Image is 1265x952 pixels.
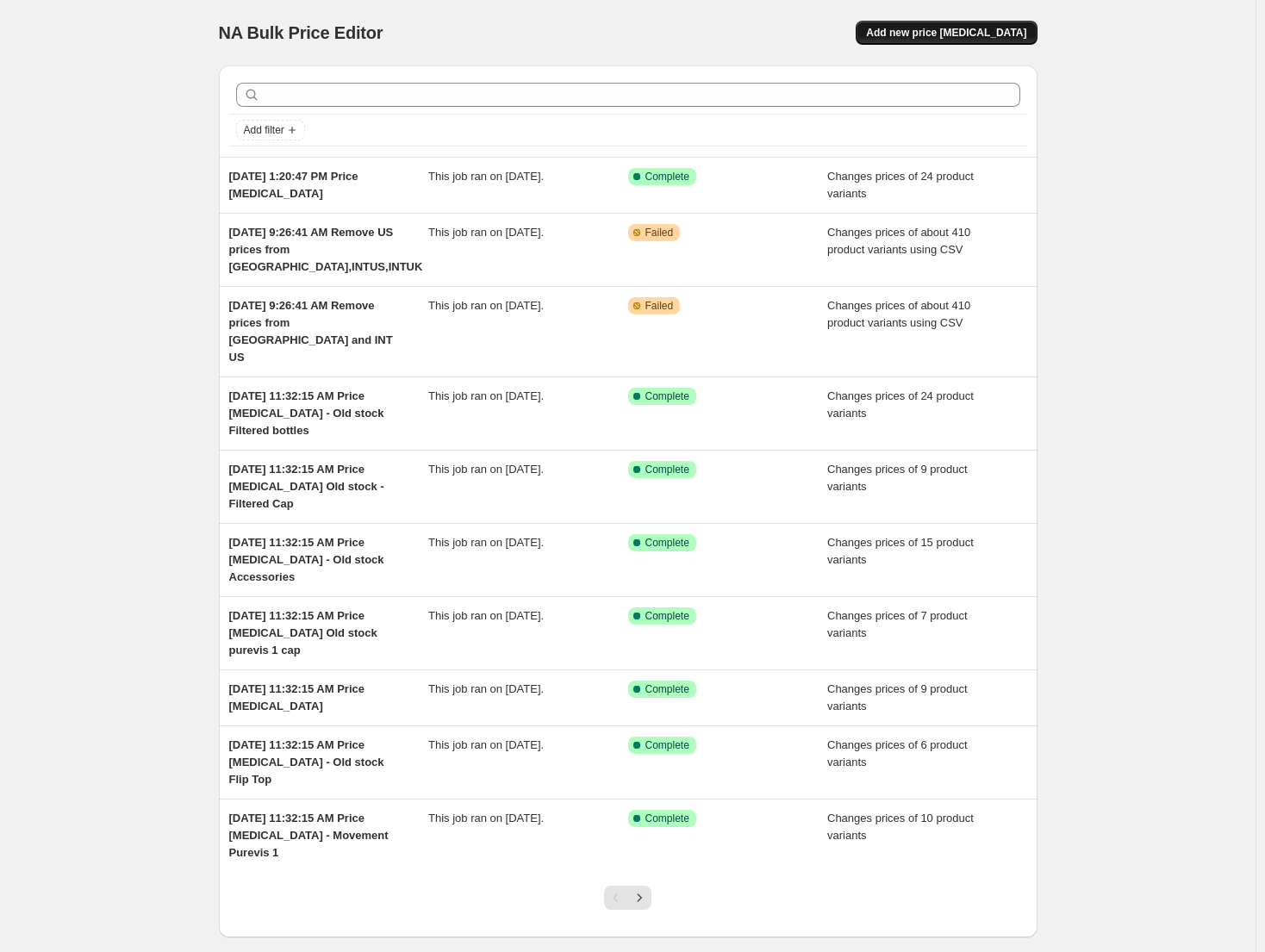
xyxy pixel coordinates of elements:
[827,226,970,256] span: Changes prices of about 410 product variants using CSV
[645,682,689,696] span: Complete
[229,299,393,364] span: [DATE] 9:26:41 AM Remove prices from [GEOGRAPHIC_DATA] and INT US
[428,738,544,751] span: This job ran on [DATE].
[229,389,384,437] span: [DATE] 11:32:15 AM Price [MEDICAL_DATA] - Old stock Filtered bottles
[229,226,423,273] span: [DATE] 9:26:41 AM Remove US prices from [GEOGRAPHIC_DATA],INTUS,INTUK
[627,886,651,910] button: Next
[428,389,544,402] span: This job ran on [DATE].
[236,120,305,140] button: Add filter
[428,463,544,476] span: This job ran on [DATE].
[428,609,544,622] span: This job ran on [DATE].
[866,26,1026,40] span: Add new price [MEDICAL_DATA]
[244,123,284,137] span: Add filter
[229,682,365,712] span: [DATE] 11:32:15 AM Price [MEDICAL_DATA]
[229,536,384,583] span: [DATE] 11:32:15 AM Price [MEDICAL_DATA] - Old stock Accessories
[645,536,689,550] span: Complete
[827,738,968,768] span: Changes prices of 6 product variants
[219,23,383,42] span: NA Bulk Price Editor
[856,21,1037,45] button: Add new price [MEDICAL_DATA]
[229,812,389,859] span: [DATE] 11:32:15 AM Price [MEDICAL_DATA] - Movement Purevis 1
[645,170,689,184] span: Complete
[827,299,970,329] span: Changes prices of about 410 product variants using CSV
[604,886,651,910] nav: Pagination
[645,299,674,313] span: Failed
[645,609,689,623] span: Complete
[229,170,358,200] span: [DATE] 1:20:47 PM Price [MEDICAL_DATA]
[428,682,544,695] span: This job ran on [DATE].
[229,609,377,656] span: [DATE] 11:32:15 AM Price [MEDICAL_DATA] Old stock purevis 1 cap
[428,299,544,312] span: This job ran on [DATE].
[827,682,968,712] span: Changes prices of 9 product variants
[645,812,689,825] span: Complete
[827,812,974,842] span: Changes prices of 10 product variants
[827,170,974,200] span: Changes prices of 24 product variants
[229,463,384,510] span: [DATE] 11:32:15 AM Price [MEDICAL_DATA] Old stock - Filtered Cap
[827,536,974,566] span: Changes prices of 15 product variants
[428,226,544,239] span: This job ran on [DATE].
[645,389,689,403] span: Complete
[645,738,689,752] span: Complete
[428,170,544,183] span: This job ran on [DATE].
[827,609,968,639] span: Changes prices of 7 product variants
[827,463,968,493] span: Changes prices of 9 product variants
[428,536,544,549] span: This job ran on [DATE].
[428,812,544,824] span: This job ran on [DATE].
[229,738,384,786] span: [DATE] 11:32:15 AM Price [MEDICAL_DATA] - Old stock Flip Top
[645,463,689,476] span: Complete
[827,389,974,420] span: Changes prices of 24 product variants
[645,226,674,240] span: Failed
